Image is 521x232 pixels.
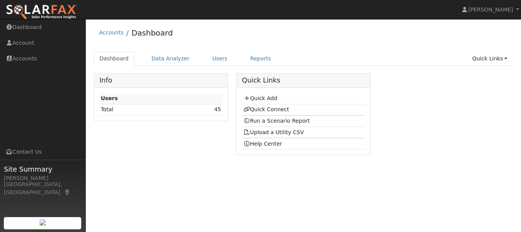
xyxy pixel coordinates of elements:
a: Upload a Utility CSV [243,129,304,135]
a: Reports [244,52,277,66]
a: Run a Scenario Report [243,118,310,124]
a: 45 [214,106,221,112]
a: Dashboard [94,52,135,66]
strong: Users [101,95,118,101]
td: Total [100,104,175,115]
span: Site Summary [4,164,82,174]
img: retrieve [40,219,46,226]
a: Quick Connect [243,106,289,112]
span: [PERSON_NAME] [468,6,513,13]
a: Help Center [243,141,282,147]
a: Data Analyzer [146,52,195,66]
h5: Quick Links [242,76,365,84]
a: Quick Add [243,95,277,101]
a: Dashboard [132,28,173,37]
img: SolarFax [6,4,77,20]
a: Accounts [99,29,124,36]
a: Users [207,52,233,66]
div: [PERSON_NAME] [4,174,82,182]
h5: Info [100,76,222,84]
a: Quick Links [466,52,513,66]
a: Map [64,189,71,195]
div: [GEOGRAPHIC_DATA], [GEOGRAPHIC_DATA] [4,180,82,196]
